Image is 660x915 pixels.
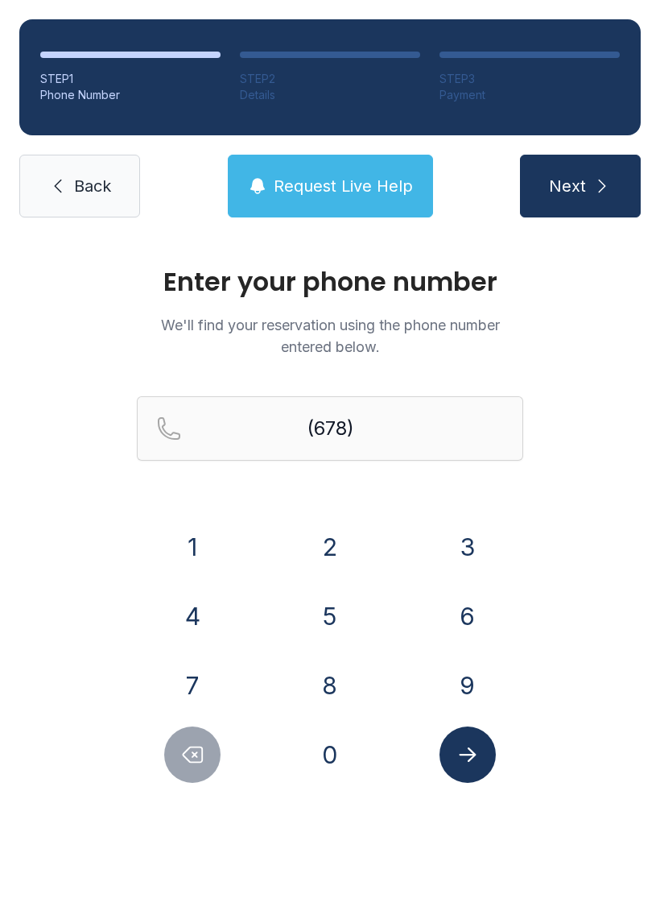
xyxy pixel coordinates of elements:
button: Submit lookup form [439,727,496,783]
div: STEP 1 [40,71,221,87]
button: 5 [302,588,358,644]
button: 7 [164,657,221,714]
button: 8 [302,657,358,714]
div: Details [240,87,420,103]
span: Request Live Help [274,175,413,197]
span: Next [549,175,586,197]
button: 6 [439,588,496,644]
button: 0 [302,727,358,783]
p: We'll find your reservation using the phone number entered below. [137,314,523,358]
div: Phone Number [40,87,221,103]
button: 1 [164,519,221,575]
button: 4 [164,588,221,644]
button: 9 [439,657,496,714]
button: 3 [439,519,496,575]
input: Reservation phone number [137,396,523,461]
div: STEP 2 [240,71,420,87]
div: STEP 3 [439,71,620,87]
div: Payment [439,87,620,103]
span: Back [74,175,111,197]
button: Delete number [164,727,221,783]
button: 2 [302,519,358,575]
h1: Enter your phone number [137,269,523,295]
